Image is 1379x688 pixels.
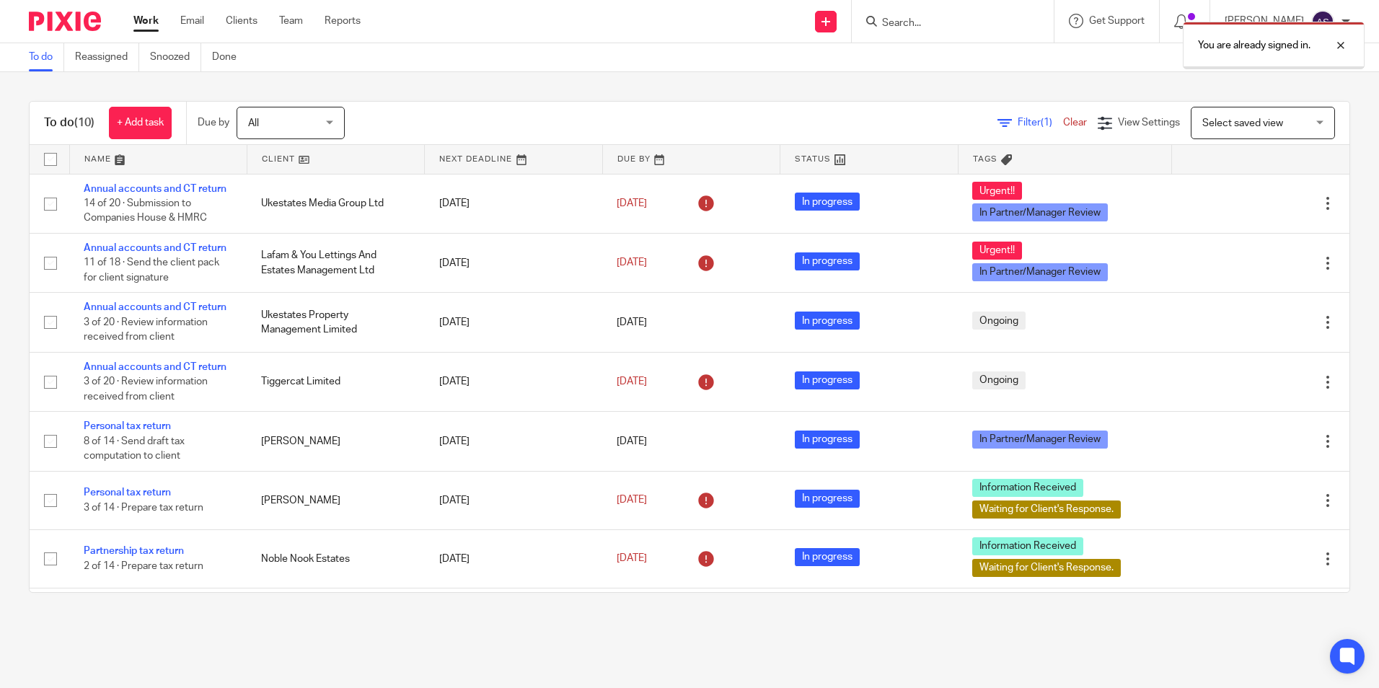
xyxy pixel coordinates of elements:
a: Snoozed [150,43,201,71]
td: Ukestates Property Management Limited [247,293,424,352]
td: Tiggercat Limited [247,352,424,411]
a: Reassigned [75,43,139,71]
span: [DATE] [617,198,647,208]
a: Clients [226,14,257,28]
span: [DATE] [617,258,647,268]
span: Waiting for Client's Response. [972,559,1121,577]
span: [DATE] [617,436,647,446]
span: Information Received [972,537,1083,555]
span: Ongoing [972,371,1026,389]
a: Annual accounts and CT return [84,243,226,253]
td: Lafam & You Lettings And Estates Management Ltd [247,233,424,292]
span: Ongoing [972,312,1026,330]
a: Reports [325,14,361,28]
span: In progress [795,371,860,389]
img: Pixie [29,12,101,31]
h1: To do [44,115,94,131]
span: 11 of 18 · Send the client pack for client signature [84,258,219,283]
span: 3 of 20 · Review information received from client [84,317,208,343]
span: (1) [1041,118,1052,128]
span: [DATE] [617,554,647,564]
span: In Partner/Manager Review [972,431,1108,449]
td: [DATE] [425,471,602,529]
span: 2 of 14 · Prepare tax return [84,561,203,571]
span: Information Received [972,479,1083,497]
span: 14 of 20 · Submission to Companies House & HMRC [84,198,207,224]
span: (10) [74,117,94,128]
span: In progress [795,312,860,330]
span: Urgent!! [972,242,1022,260]
span: In progress [795,252,860,270]
td: [DATE] [425,529,602,588]
td: Noble Nook Estates [247,529,424,588]
td: Ukestates Media Group Ltd [247,174,424,233]
span: In progress [795,193,860,211]
td: [PERSON_NAME] [247,471,424,529]
span: In progress [795,490,860,508]
span: Select saved view [1202,118,1283,128]
a: Team [279,14,303,28]
span: In Partner/Manager Review [972,203,1108,221]
p: You are already signed in. [1198,38,1310,53]
span: View Settings [1118,118,1180,128]
a: Annual accounts and CT return [84,302,226,312]
span: Waiting for Client's Response. [972,500,1121,519]
td: [DATE] [425,588,602,646]
td: [DATE] [425,174,602,233]
p: Due by [198,115,229,130]
a: To do [29,43,64,71]
span: In progress [795,548,860,566]
a: Personal tax return [84,488,171,498]
a: Email [180,14,204,28]
td: [PERSON_NAME] [247,412,424,471]
span: [DATE] [617,495,647,506]
a: Work [133,14,159,28]
td: [DATE] [425,352,602,411]
td: [DATE] [425,233,602,292]
a: Clear [1063,118,1087,128]
a: Annual accounts and CT return [84,184,226,194]
td: [DATE] [425,293,602,352]
td: [DATE] [425,412,602,471]
span: In Partner/Manager Review [972,263,1108,281]
img: svg%3E [1311,10,1334,33]
span: 3 of 20 · Review information received from client [84,376,208,402]
td: [PERSON_NAME] [247,588,424,646]
a: + Add task [109,107,172,139]
span: Urgent!! [972,182,1022,200]
span: All [248,118,259,128]
span: [DATE] [617,317,647,327]
span: 3 of 14 · Prepare tax return [84,503,203,513]
span: In progress [795,431,860,449]
a: Annual accounts and CT return [84,362,226,372]
a: Personal tax return [84,421,171,431]
span: Filter [1018,118,1063,128]
a: Done [212,43,247,71]
span: Tags [973,155,997,163]
span: 8 of 14 · Send draft tax computation to client [84,436,185,462]
a: Partnership tax return [84,546,184,556]
span: [DATE] [617,376,647,387]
